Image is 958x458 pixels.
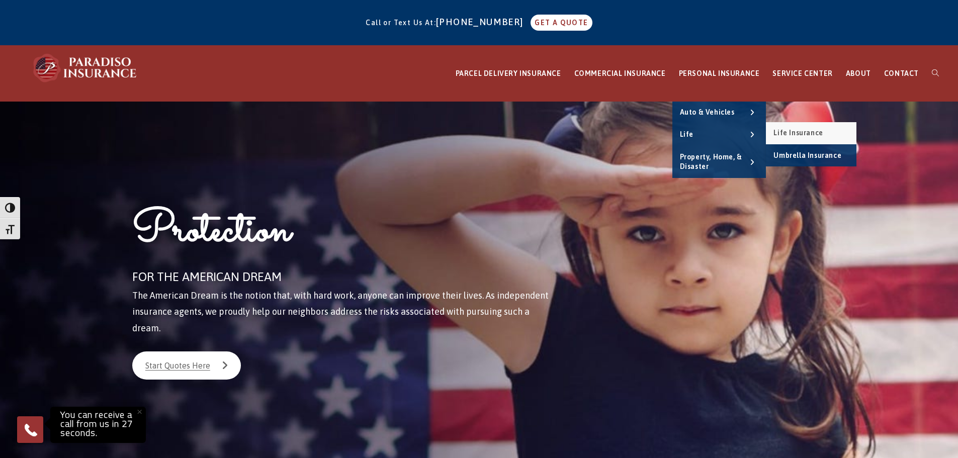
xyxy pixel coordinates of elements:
[132,351,241,380] a: Start Quotes Here
[436,17,529,27] a: [PHONE_NUMBER]
[839,46,878,102] a: ABOUT
[766,122,856,144] a: Life Insurance
[672,124,766,146] a: Life
[680,108,735,116] span: Auto & Vehicles
[132,202,553,266] h1: Protection
[449,46,568,102] a: PARCEL DELIVERY INSURANCE
[128,401,150,423] button: Close
[766,145,856,167] a: Umbrella Insurance
[132,290,549,333] span: The American Dream is the notion that, with hard work, anyone can improve their lives. As indepen...
[672,46,766,102] a: PERSONAL INSURANCE
[878,46,925,102] a: CONTACT
[531,15,592,31] a: GET A QUOTE
[773,151,841,159] span: Umbrella Insurance
[672,146,766,178] a: Property, Home, & Disaster
[846,69,871,77] span: ABOUT
[672,102,766,124] a: Auto & Vehicles
[53,409,143,440] p: You can receive a call from us in 27 seconds.
[766,46,839,102] a: SERVICE CENTER
[679,69,760,77] span: PERSONAL INSURANCE
[773,129,823,137] span: Life Insurance
[132,270,282,284] span: FOR THE AMERICAN DREAM
[366,19,436,27] span: Call or Text Us At:
[884,69,919,77] span: CONTACT
[568,46,672,102] a: COMMERCIAL INSURANCE
[456,69,561,77] span: PARCEL DELIVERY INSURANCE
[772,69,832,77] span: SERVICE CENTER
[680,130,693,138] span: Life
[30,53,141,83] img: Paradiso Insurance
[574,69,666,77] span: COMMERCIAL INSURANCE
[23,422,39,438] img: Phone icon
[680,153,742,171] span: Property, Home, & Disaster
